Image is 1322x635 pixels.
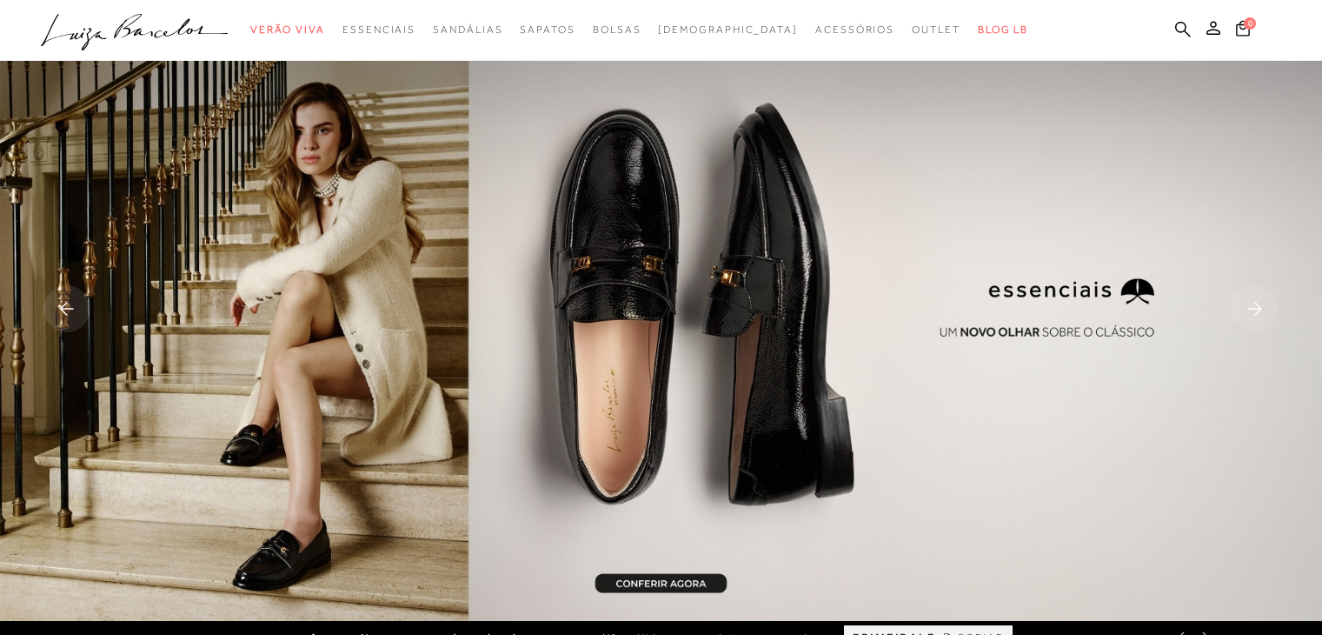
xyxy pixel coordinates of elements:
a: noSubCategoriesText [658,14,798,46]
a: noSubCategoriesText [912,14,960,46]
a: noSubCategoriesText [433,14,502,46]
a: noSubCategoriesText [815,14,894,46]
span: BLOG LB [978,23,1028,36]
span: Sandálias [433,23,502,36]
a: noSubCategoriesText [520,14,575,46]
a: noSubCategoriesText [342,14,415,46]
button: 0 [1231,19,1255,43]
span: 0 [1244,17,1256,30]
span: Bolsas [593,23,641,36]
span: Essenciais [342,23,415,36]
a: noSubCategoriesText [593,14,641,46]
span: Sapatos [520,23,575,36]
span: Acessórios [815,23,894,36]
span: [DEMOGRAPHIC_DATA] [658,23,798,36]
a: noSubCategoriesText [250,14,325,46]
a: BLOG LB [978,14,1028,46]
span: Outlet [912,23,960,36]
span: Verão Viva [250,23,325,36]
